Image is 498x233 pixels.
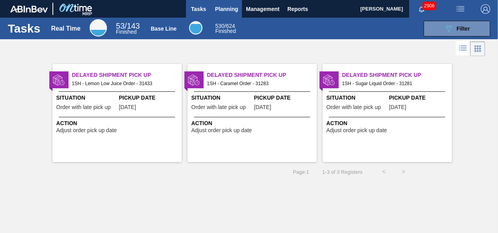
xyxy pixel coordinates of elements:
span: Action [327,119,450,127]
span: 1 - 3 of 3 Registers [321,169,362,175]
span: 1SH - Lemon Low Juice Order - 31433 [72,79,175,88]
span: / 624 [215,23,235,29]
button: < [374,162,394,182]
div: Real Time [90,19,107,36]
div: Real Time [116,23,140,35]
span: Delayed Shipment Pick Up [342,71,452,79]
span: Situation [327,94,387,102]
img: TNhmsLtSVTkK8tSr43FrP2fwEKptu5GPRR3wAAAABJRU5ErkJggg== [10,5,48,13]
span: 09/02/2025 [254,104,271,110]
span: 1SH - Sugar Liquid Order - 31281 [342,79,446,88]
span: Action [56,119,180,127]
img: userActions [456,4,465,14]
span: 53 [116,22,125,30]
span: Delayed Shipment Pick Up [207,71,317,79]
img: status [53,74,65,86]
span: Planning [215,4,238,14]
div: Real Time [51,25,80,32]
div: Base Line [215,24,236,34]
span: Management [246,4,280,14]
span: Adjust order pick up date [191,127,252,133]
h1: Tasks [8,24,40,33]
span: 2906 [422,2,436,10]
span: Situation [56,94,117,102]
span: Pickup Date [389,94,450,102]
img: Logout [481,4,490,14]
span: Situation [191,94,252,102]
button: Filter [424,21,490,36]
div: Card Vision [470,41,485,56]
button: Notifications [409,4,434,15]
span: Reports [287,4,308,14]
button: > [394,162,413,182]
span: Adjust order pick up date [327,127,387,133]
span: Filter [456,25,470,32]
span: Delayed Shipment Pick Up [72,71,182,79]
span: Action [191,119,315,127]
span: 530 [215,23,224,29]
span: Finished [215,28,236,34]
span: Page : 1 [293,169,309,175]
span: 09/05/2025 [119,104,136,110]
span: Order with late pick up [327,104,381,110]
div: List Vision [456,41,470,56]
span: Order with late pick up [191,104,246,110]
span: Tasks [190,4,207,14]
span: Adjust order pick up date [56,127,117,133]
img: status [188,74,200,86]
span: Pickup Date [254,94,315,102]
span: Order with late pick up [56,104,111,110]
span: / 143 [116,22,140,30]
span: Finished [116,29,137,35]
span: Pickup Date [119,94,180,102]
span: 1SH - Caramel Order - 31283 [207,79,310,88]
img: status [323,74,335,86]
div: Base Line [189,21,202,35]
span: 09/01/2025 [389,104,406,110]
div: Base Line [151,25,177,32]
